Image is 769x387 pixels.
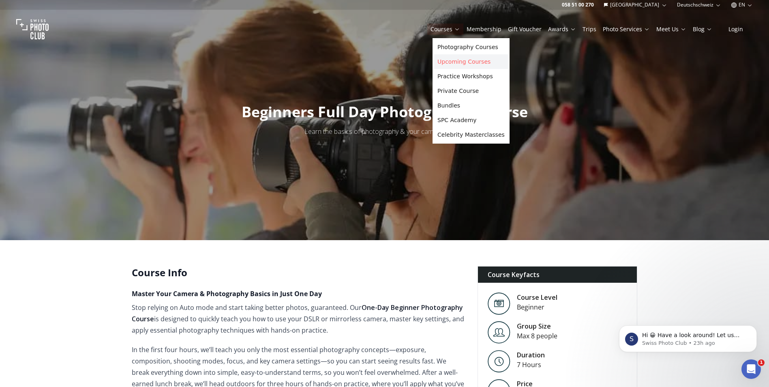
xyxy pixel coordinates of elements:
[690,24,715,35] button: Blog
[132,266,465,279] h2: Course Info
[517,302,557,312] div: Beginner
[463,24,505,35] button: Membership
[517,350,545,360] div: Duration
[431,25,460,33] a: Courses
[478,267,637,283] div: Course Keyfacts
[607,308,769,365] iframe: Intercom notifications message
[434,40,508,54] a: Photography Courses
[653,24,690,35] button: Meet Us
[427,24,463,35] button: Courses
[548,25,576,33] a: Awards
[719,24,753,35] button: Login
[242,102,528,122] span: Beginners Full Day Photography Course
[434,84,508,98] a: Private Course
[508,25,542,33] a: Gift Voucher
[488,350,510,372] img: Level
[132,302,465,336] p: Stop relying on Auto mode and start taking better photos, guaranteed. Our is designed to quickly ...
[517,360,545,370] div: 7 Hours
[545,24,579,35] button: Awards
[132,289,322,298] strong: Master Your Camera & Photography Basics in Just One Day
[434,54,508,69] a: Upcoming Courses
[505,24,545,35] button: Gift Voucher
[434,69,508,84] a: Practice Workshops
[16,13,49,45] img: Swiss photo club
[758,359,765,366] span: 1
[583,25,596,33] a: Trips
[434,127,508,142] a: Celebrity Masterclasses
[693,25,712,33] a: Blog
[517,321,557,331] div: Group Size
[656,25,686,33] a: Meet Us
[467,25,501,33] a: Membership
[562,2,594,8] a: 058 51 00 270
[304,127,465,136] span: Learn the basics of photography & your camera [DATE]
[579,24,600,35] button: Trips
[488,321,510,344] img: Level
[517,331,557,341] div: Max 8 people
[603,25,650,33] a: Photo Services
[434,98,508,113] a: Bundles
[434,113,508,127] a: SPC Academy
[517,292,557,302] div: Course Level
[741,359,761,379] iframe: Intercom live chat
[600,24,653,35] button: Photo Services
[488,292,510,315] img: Level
